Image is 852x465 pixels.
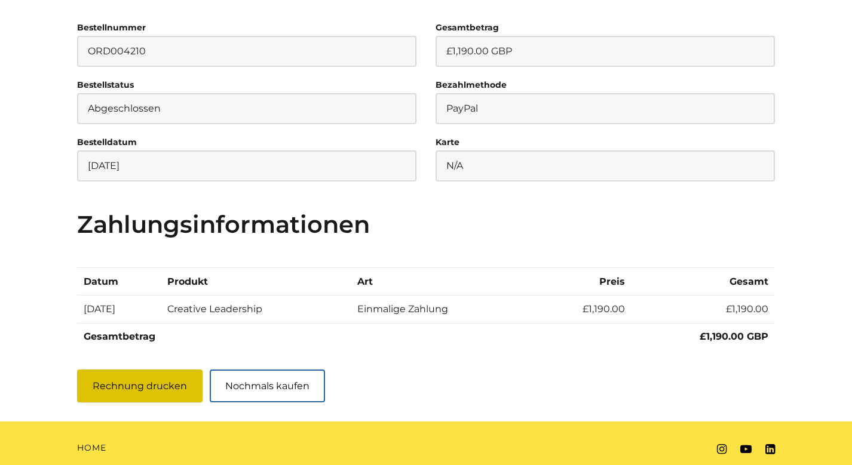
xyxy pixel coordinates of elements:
[77,22,146,33] strong: Bestellnummer
[436,22,499,33] strong: Gesamtbetrag
[210,369,325,402] a: Nochmals kaufen
[77,210,775,239] h3: Zahlungsinformationen
[436,79,507,90] strong: Bezahlmethode
[167,302,345,316] div: Creative Leadership
[631,268,775,295] th: Gesamt
[436,36,775,67] p: £1,190.00 GBP
[77,137,137,147] strong: Bestelldatum
[77,79,134,90] strong: Bestellstatus
[161,268,351,295] th: Produkt
[351,295,534,323] td: Einmalige Zahlung
[77,36,416,67] p: ORD004210
[77,268,161,295] th: Datum
[436,137,459,147] strong: Karte
[84,331,155,342] strong: Gesamtbetrag
[534,268,631,295] th: Preis
[534,295,631,323] td: £1,190.00
[351,268,534,295] th: Art
[77,369,203,402] button: Rechnung drucken
[77,93,416,124] p: Abgeschlossen
[77,295,161,323] td: [DATE]
[631,295,775,323] td: £1,190.00
[77,442,106,454] a: Home
[700,331,768,342] strong: £1,190.00 GBP
[77,150,416,181] p: [DATE]
[436,93,775,124] p: PayPal
[436,150,775,181] p: N/A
